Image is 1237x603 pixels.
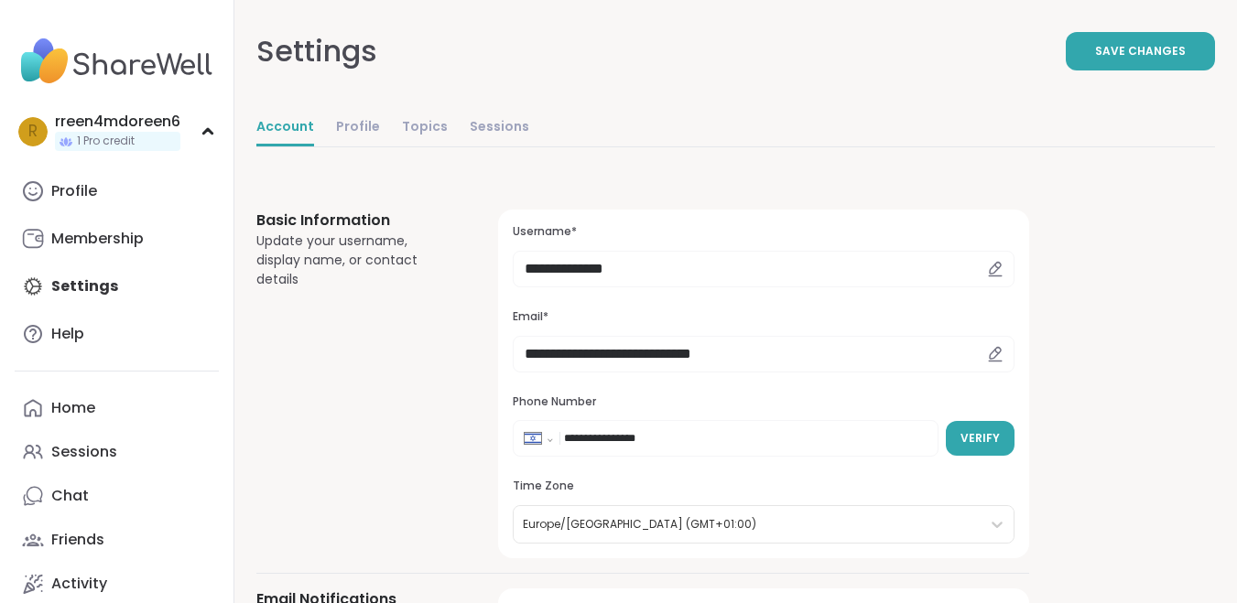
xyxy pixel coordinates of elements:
[15,169,219,213] a: Profile
[51,398,95,418] div: Home
[15,430,219,474] a: Sessions
[15,312,219,356] a: Help
[28,120,38,144] span: r
[1095,43,1186,59] span: Save Changes
[402,110,448,146] a: Topics
[960,430,1000,447] span: Verify
[256,110,314,146] a: Account
[51,324,84,344] div: Help
[55,112,180,132] div: rreen4mdoreen6
[256,210,454,232] h3: Basic Information
[51,486,89,506] div: Chat
[513,394,1015,410] h3: Phone Number
[1066,32,1215,70] button: Save Changes
[470,110,529,146] a: Sessions
[15,474,219,518] a: Chat
[946,421,1015,456] button: Verify
[256,29,377,73] div: Settings
[51,574,107,594] div: Activity
[77,134,135,149] span: 1 Pro credit
[513,479,1015,494] h3: Time Zone
[513,309,1015,325] h3: Email*
[15,217,219,261] a: Membership
[51,530,104,550] div: Friends
[513,224,1015,240] h3: Username*
[51,229,144,249] div: Membership
[256,232,454,289] div: Update your username, display name, or contact details
[15,518,219,562] a: Friends
[51,181,97,201] div: Profile
[15,29,219,93] img: ShareWell Nav Logo
[336,110,380,146] a: Profile
[15,386,219,430] a: Home
[51,442,117,462] div: Sessions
